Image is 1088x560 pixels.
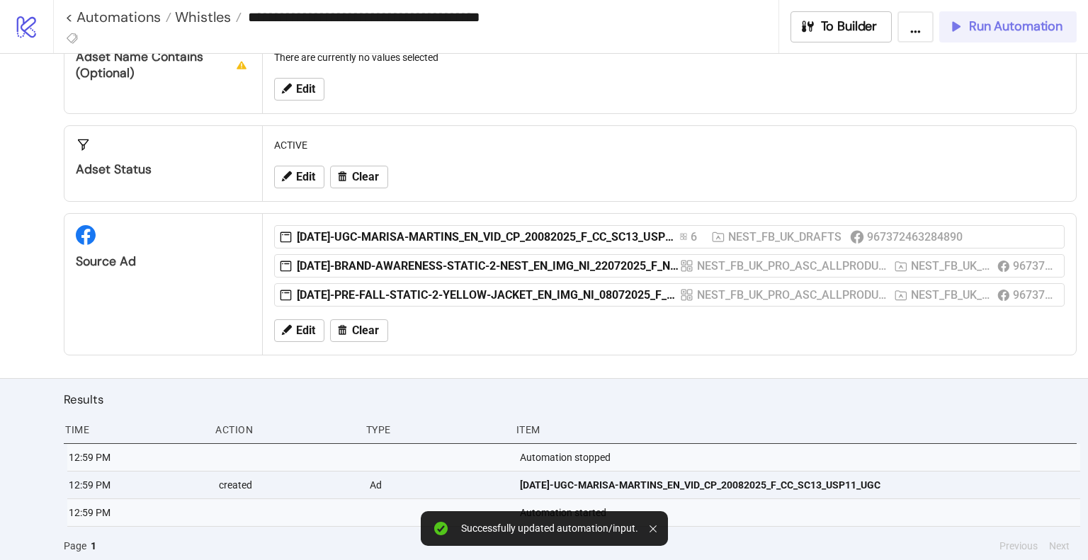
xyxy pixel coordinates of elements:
button: Clear [330,166,388,188]
p: There are currently no values selected [274,50,1065,65]
div: [DATE]-BRAND-AWARENESS-STATIC-2-NEST_EN_IMG_NI_22072025_F_NSE_SC1_USP8_BRAND-AWARENESS [297,258,679,274]
div: created [217,472,358,498]
button: Next [1045,538,1074,554]
button: Clear [330,319,388,342]
button: Previous [995,538,1042,554]
span: Whistles [171,8,231,26]
div: Ad [368,472,509,498]
div: NEST_FB_UK_PRO_ASC_29042025 [911,286,992,304]
span: Edit [296,324,315,337]
div: Item [515,416,1077,443]
span: Run Automation [969,18,1062,35]
div: 967372463284890 [867,228,965,246]
div: Automation stopped [518,444,1080,471]
div: 6 [691,228,705,246]
span: Page [64,538,86,554]
div: Adset Status [76,161,251,178]
div: [DATE]-PRE-FALL-STATIC-2-YELLOW-JACKET_EN_IMG_NI_08072025_F_CC_SC1_USP11_PRE-FALL [297,287,679,303]
span: Clear [352,171,379,183]
div: 967372463284890 [1013,257,1055,275]
h2: Results [64,390,1077,408]
span: Edit [296,83,315,96]
button: Edit [274,166,324,188]
button: Edit [274,319,324,342]
div: NEST_FB_UK_DRAFTS [728,228,844,246]
div: 12:59 PM [67,472,208,498]
button: ... [897,11,934,42]
button: 1 [86,538,101,554]
div: 12:59 PM [67,444,208,471]
div: Automation started [518,499,1080,526]
div: Type [365,416,505,443]
a: [DATE]-UGC-MARISA-MARTINS_EN_VID_CP_20082025_F_CC_SC13_USP11_UGC [520,472,1070,498]
button: To Builder [790,11,892,42]
span: [DATE]-UGC-MARISA-MARTINS_EN_VID_CP_20082025_F_CC_SC13_USP11_UGC [520,477,880,493]
button: Edit [274,78,324,101]
div: 12:59 PM [67,499,208,526]
div: NEST_FB_UK_PRO_ASC_29042025 [911,257,992,275]
div: [DATE]-UGC-MARISA-MARTINS_EN_VID_CP_20082025_F_CC_SC13_USP11_UGC [297,229,679,245]
div: Adset Name contains (optional) [76,49,251,81]
span: Edit [296,171,315,183]
div: Successfully updated automation/input. [461,522,638,535]
div: Time [64,416,204,443]
span: To Builder [821,18,878,35]
a: < Automations [65,10,171,24]
span: Clear [352,324,379,337]
div: NEST_FB_UK_PRO_ASC_ALLPRODUCTS_BROAD_BROAD_A+_F_18+_29042025 [697,257,888,275]
div: Source Ad [76,253,251,270]
div: 967372463284890 [1013,286,1055,304]
div: ACTIVE [268,132,1070,159]
div: Action [214,416,354,443]
button: Run Automation [939,11,1077,42]
a: Whistles [171,10,242,24]
div: NEST_FB_UK_PRO_ASC_ALLPRODUCTS_BROAD_BROAD_A+_F_18+_29042025 [697,286,888,304]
